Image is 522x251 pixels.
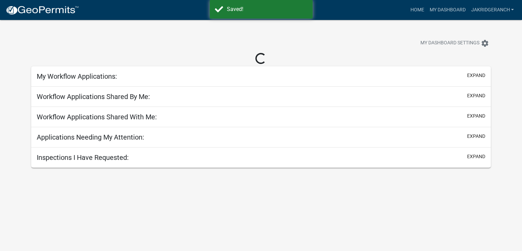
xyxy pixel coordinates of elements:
h5: Inspections I Have Requested: [37,153,129,162]
h5: Workflow Applications Shared With Me: [37,113,157,121]
span: My Dashboard Settings [420,39,479,47]
button: expand [467,72,485,79]
a: My Dashboard [427,3,468,17]
h5: Workflow Applications Shared By Me: [37,92,150,101]
button: expand [467,133,485,140]
button: My Dashboard Settingssettings [415,36,495,50]
a: Home [407,3,427,17]
button: expand [467,112,485,120]
h5: Applications Needing My Attention: [37,133,144,141]
a: jakridgeranch [468,3,517,17]
button: expand [467,92,485,99]
button: expand [467,153,485,160]
h5: My Workflow Applications: [37,72,117,80]
i: settings [481,39,489,47]
div: Saved! [227,5,308,13]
